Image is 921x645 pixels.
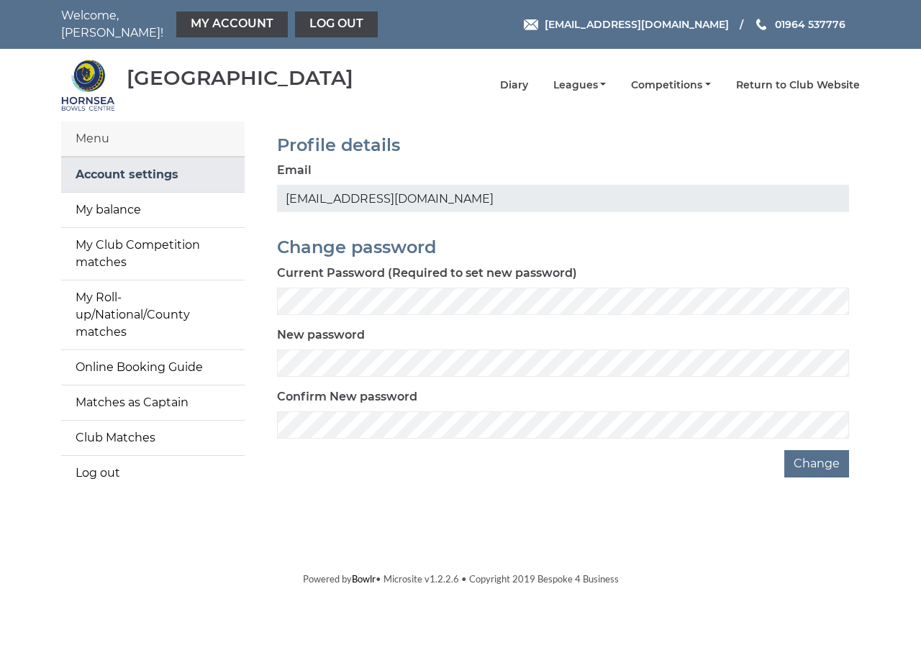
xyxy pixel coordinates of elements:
label: Confirm New password [277,388,417,406]
a: Leagues [553,78,607,92]
img: Hornsea Bowls Centre [61,58,115,112]
button: Change [784,450,849,477]
a: Matches as Captain [61,385,245,420]
a: Account settings [61,157,245,192]
div: Menu [61,122,245,157]
a: My balance [61,193,245,227]
span: Powered by • Microsite v1.2.2.6 • Copyright 2019 Bespoke 4 Business [303,573,619,585]
a: Log out [295,12,378,37]
h2: Change password [277,238,849,257]
label: Current Password (Required to set new password) [277,265,577,282]
label: New password [277,326,365,344]
a: My Club Competition matches [61,228,245,280]
a: Diary [500,78,528,92]
a: Bowlr [352,573,376,585]
span: 01964 537776 [775,18,845,31]
span: [EMAIL_ADDRESS][DOMAIN_NAME] [545,18,729,31]
a: Return to Club Website [736,78,860,92]
a: Log out [61,456,245,490]
a: Online Booking Guide [61,350,245,385]
a: Club Matches [61,421,245,455]
a: Email [EMAIL_ADDRESS][DOMAIN_NAME] [524,17,729,32]
label: Email [277,162,312,179]
a: Competitions [631,78,711,92]
img: Email [524,19,538,30]
nav: Welcome, [PERSON_NAME]! [61,7,381,42]
img: Phone us [756,19,766,30]
h2: Profile details [277,136,849,155]
div: [GEOGRAPHIC_DATA] [127,67,353,89]
a: My Account [176,12,288,37]
a: Phone us 01964 537776 [754,17,845,32]
a: My Roll-up/National/County matches [61,280,245,349]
